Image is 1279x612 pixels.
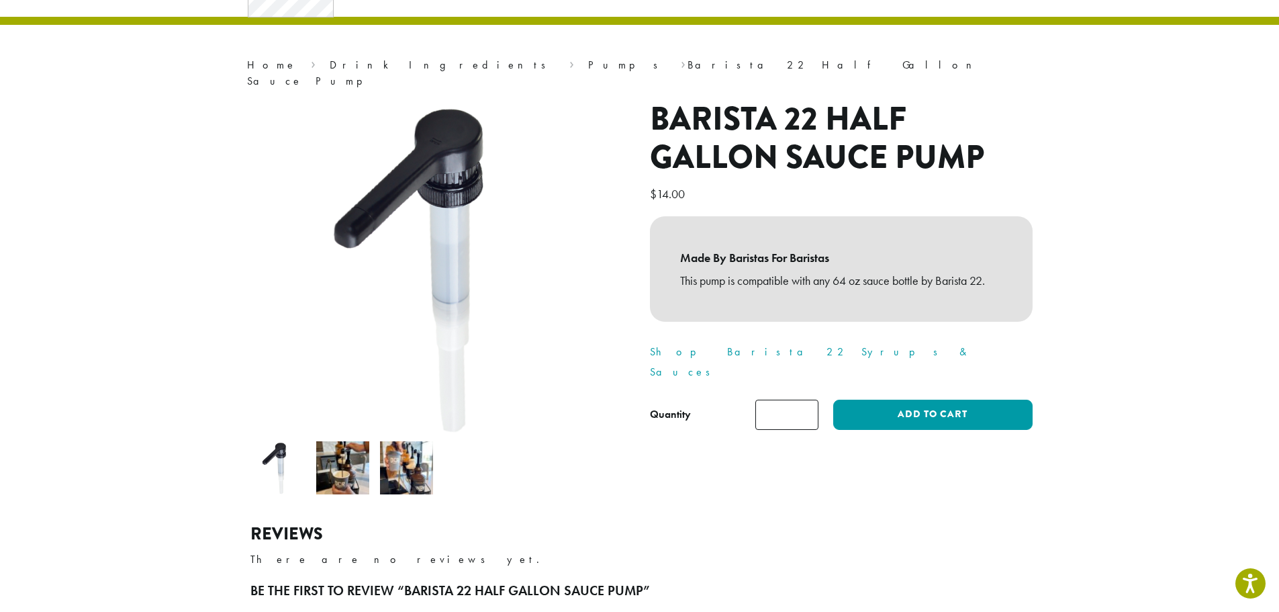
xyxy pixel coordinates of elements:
[755,400,818,430] input: Product quantity
[252,441,305,494] img: Barista 22 Half Gallon Sauce Pump
[330,58,555,72] a: Drink Ingredients
[311,52,316,73] span: ›
[569,52,574,73] span: ›
[680,247,1002,269] b: Made By Baristas For Baristas
[680,269,1002,292] p: This pump is compatible with any 64 oz sauce bottle by Barista 22.
[650,406,691,423] div: Quantity
[650,186,688,202] bdi: 14.00
[247,58,297,72] a: Home
[250,550,1029,570] p: There are no reviews yet.
[650,345,972,379] a: Shop Barista 22 Syrups & Sauces
[833,400,1032,430] button: Add to cart
[380,441,433,494] img: Barista 22 Half Gallon Sauce Pump - Image 3
[250,582,650,599] span: Be the first to review “Barista 22 Half Gallon Sauce Pump”
[681,52,685,73] span: ›
[247,57,1033,89] nav: Breadcrumb
[316,441,369,494] img: Barista 22 Half Gallon Sauce Pump - Image 2
[250,524,1029,544] h2: Reviews
[588,58,667,72] a: Pumps
[650,186,657,202] span: $
[650,100,1033,177] h1: Barista 22 Half Gallon Sauce Pump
